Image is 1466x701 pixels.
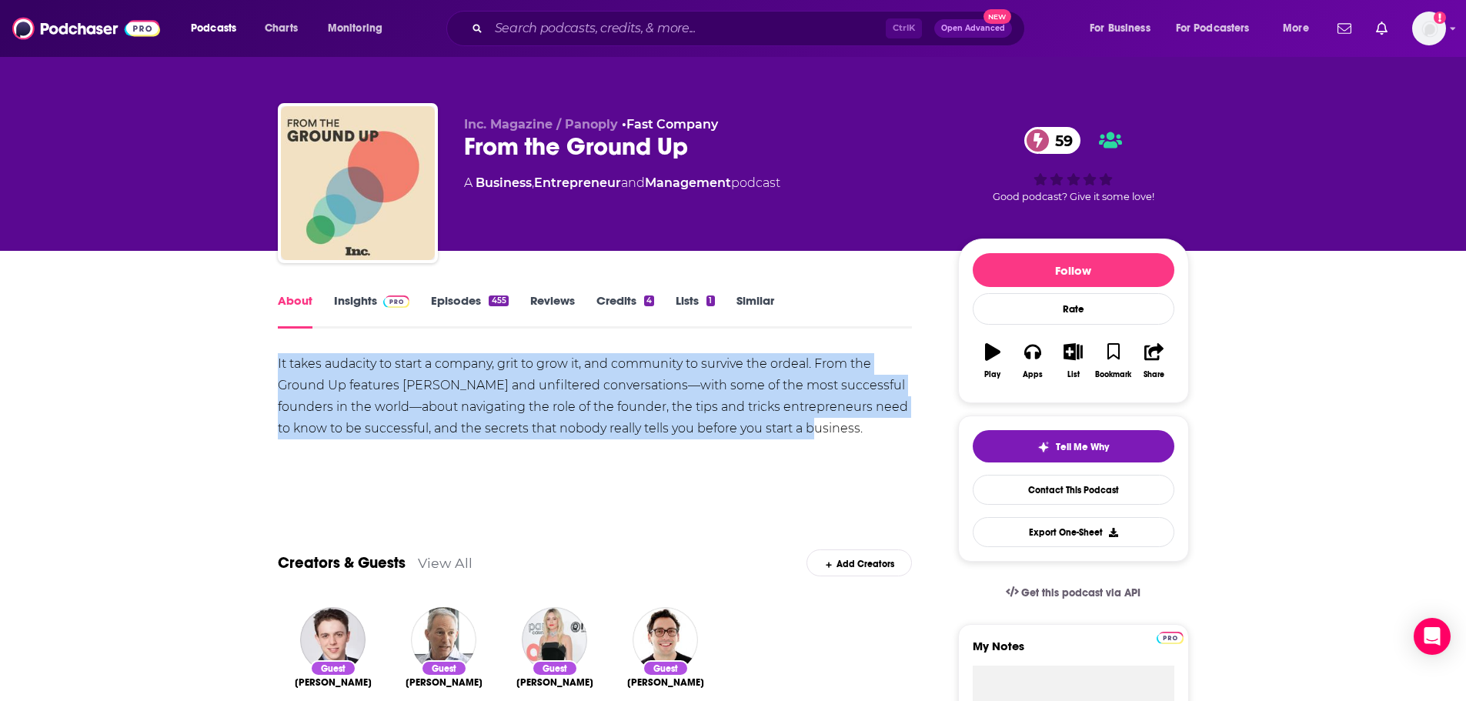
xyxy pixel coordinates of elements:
[532,660,578,676] div: Guest
[278,353,913,439] div: It takes audacity to start a company, grit to grow it, and community to survive the ordeal. From ...
[278,553,406,572] a: Creators & Guests
[1053,333,1093,389] button: List
[328,18,382,39] span: Monitoring
[676,293,714,329] a: Lists1
[310,660,356,676] div: Guest
[886,18,922,38] span: Ctrl K
[406,676,483,689] span: [PERSON_NAME]
[516,676,593,689] a: Sophia Amoruso
[1021,586,1140,599] span: Get this podcast via API
[295,676,372,689] span: [PERSON_NAME]
[736,293,774,329] a: Similar
[983,9,1011,24] span: New
[1414,618,1451,655] div: Open Intercom Messenger
[1283,18,1309,39] span: More
[973,475,1174,505] a: Contact This Podcast
[411,607,476,673] img: Jeffrey J. Bussgang
[1090,18,1150,39] span: For Business
[281,106,435,260] img: From the Ground Up
[626,117,718,132] a: Fast Company
[1157,632,1184,644] img: Podchaser Pro
[1370,15,1394,42] a: Show notifications dropdown
[265,18,298,39] span: Charts
[596,293,654,329] a: Credits4
[993,574,1154,612] a: Get this podcast via API
[1040,127,1080,154] span: 59
[1412,12,1446,45] span: Logged in as ABolliger
[934,19,1012,38] button: Open AdvancedNew
[973,639,1174,666] label: My Notes
[621,175,645,190] span: and
[295,676,372,689] a: Ryan Breslow
[522,607,587,673] img: Sophia Amoruso
[1166,16,1272,41] button: open menu
[806,549,912,576] div: Add Creators
[633,607,698,673] img: Neil Blumenthal
[334,293,410,329] a: InsightsPodchaser Pro
[644,295,654,306] div: 4
[255,16,307,41] a: Charts
[958,117,1189,212] div: 59Good podcast? Give it some love!
[464,174,780,192] div: A podcast
[489,295,508,306] div: 455
[643,660,689,676] div: Guest
[941,25,1005,32] span: Open Advanced
[1412,12,1446,45] button: Show profile menu
[973,253,1174,287] button: Follow
[180,16,256,41] button: open menu
[1412,12,1446,45] img: User Profile
[1134,333,1174,389] button: Share
[461,11,1040,46] div: Search podcasts, credits, & more...
[1095,370,1131,379] div: Bookmark
[489,16,886,41] input: Search podcasts, credits, & more...
[973,333,1013,389] button: Play
[622,117,718,132] span: •
[317,16,402,41] button: open menu
[476,175,532,190] a: Business
[973,430,1174,462] button: tell me why sparkleTell Me Why
[1331,15,1357,42] a: Show notifications dropdown
[418,555,473,571] a: View All
[627,676,704,689] a: Neil Blumenthal
[1023,370,1043,379] div: Apps
[973,517,1174,547] button: Export One-Sheet
[464,117,618,132] span: Inc. Magazine / Panoply
[973,293,1174,325] div: Rate
[645,175,731,190] a: Management
[1079,16,1170,41] button: open menu
[993,191,1154,202] span: Good podcast? Give it some love!
[534,175,621,190] a: Entrepreneur
[1434,12,1446,24] svg: Add a profile image
[421,660,467,676] div: Guest
[706,295,714,306] div: 1
[1037,441,1050,453] img: tell me why sparkle
[12,14,160,43] img: Podchaser - Follow, Share and Rate Podcasts
[1013,333,1053,389] button: Apps
[516,676,593,689] span: [PERSON_NAME]
[383,295,410,308] img: Podchaser Pro
[532,175,534,190] span: ,
[300,607,366,673] img: Ryan Breslow
[406,676,483,689] a: Jeffrey J. Bussgang
[530,293,575,329] a: Reviews
[627,676,704,689] span: [PERSON_NAME]
[278,293,312,329] a: About
[1144,370,1164,379] div: Share
[1067,370,1080,379] div: List
[1056,441,1109,453] span: Tell Me Why
[984,370,1000,379] div: Play
[1176,18,1250,39] span: For Podcasters
[1094,333,1134,389] button: Bookmark
[1157,629,1184,644] a: Pro website
[1272,16,1328,41] button: open menu
[191,18,236,39] span: Podcasts
[1024,127,1080,154] a: 59
[431,293,508,329] a: Episodes455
